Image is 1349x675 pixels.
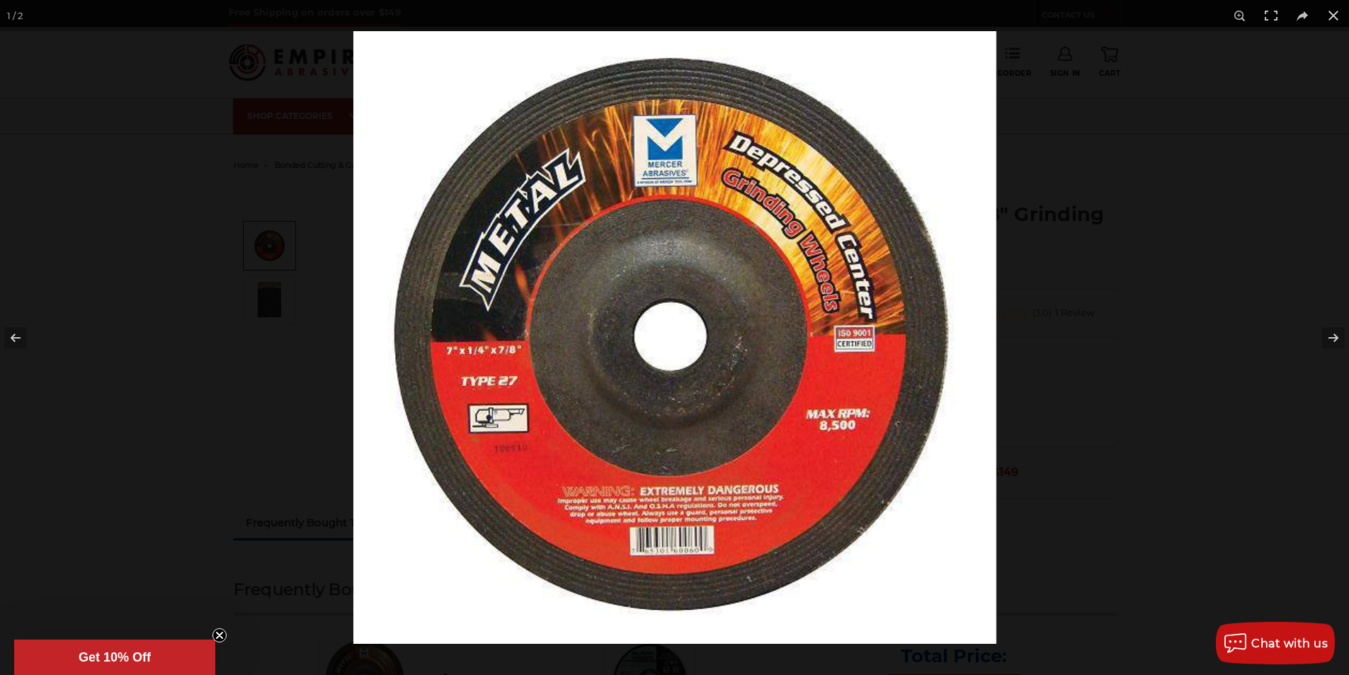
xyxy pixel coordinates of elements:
button: Next (arrow right) [1299,302,1349,373]
span: Get 10% Off [79,650,151,664]
div: Get 10% OffClose teaser [14,640,215,675]
button: Chat with us [1216,622,1335,664]
img: 7_inch_grinding_wheel__28180.1570197049.jpg [353,31,996,644]
button: Close teaser [212,628,227,642]
span: Chat with us [1251,637,1328,650]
